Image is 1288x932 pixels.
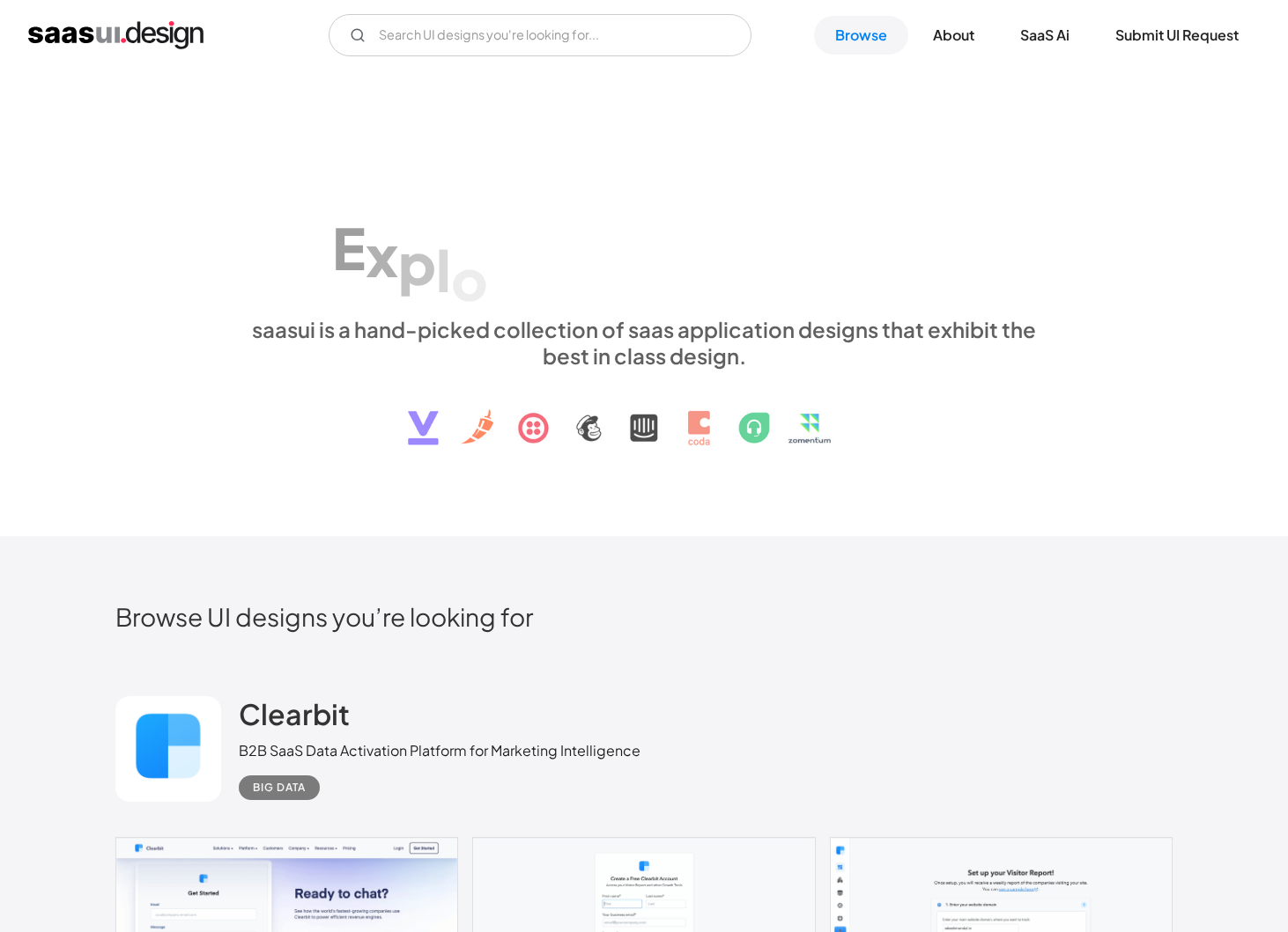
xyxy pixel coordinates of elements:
div: o [451,244,488,312]
div: Big Data [253,777,306,798]
h2: Browse UI designs you’re looking for [115,601,1173,632]
a: Browse [814,16,908,55]
div: E [332,214,366,282]
div: x [366,221,398,289]
a: Clearbit [239,696,350,740]
a: Submit UI Request [1094,16,1260,55]
h1: Explore SaaS UI design patterns & interactions. [239,164,1049,299]
div: p [398,228,436,296]
a: SaaS Ai [999,16,1091,55]
form: Email Form [329,14,751,56]
a: home [28,21,204,49]
div: l [436,236,451,304]
img: text, icon, saas logo [377,369,911,460]
a: About [912,16,996,55]
div: B2B SaaS Data Activation Platform for Marketing Intelligence [239,740,640,761]
div: saasui is a hand-picked collection of saas application designs that exhibit the best in class des... [239,316,1049,369]
input: Search UI designs you're looking for... [329,14,751,56]
h2: Clearbit [239,696,350,731]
